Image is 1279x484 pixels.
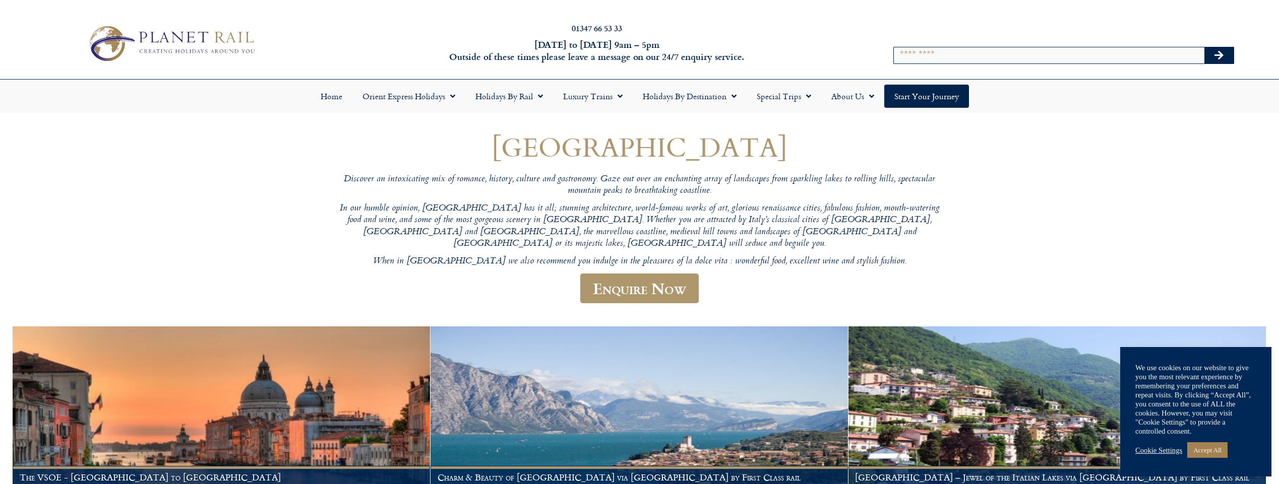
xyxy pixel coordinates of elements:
[82,22,259,65] img: Planet Rail Train Holidays Logo
[344,39,850,62] h6: [DATE] to [DATE] 9am – 5pm Outside of these times please leave a message on our 24/7 enquiry serv...
[1204,47,1234,63] button: Search
[337,174,942,197] p: Discover an intoxicating mix of romance, history, culture and gastronomy. Gaze out over an enchan...
[1187,442,1228,458] a: Accept All
[633,85,747,108] a: Holidays by Destination
[337,203,942,250] p: In our humble opinion, [GEOGRAPHIC_DATA] has it all; stunning architecture, world-famous works of...
[821,85,884,108] a: About Us
[1135,446,1182,455] a: Cookie Settings
[20,472,423,482] h1: The VSOE - [GEOGRAPHIC_DATA] to [GEOGRAPHIC_DATA]
[580,273,699,303] a: Enquire Now
[438,472,841,482] h1: Charm & Beauty of [GEOGRAPHIC_DATA] via [GEOGRAPHIC_DATA] by First Class rail
[337,132,942,162] h1: [GEOGRAPHIC_DATA]
[352,85,465,108] a: Orient Express Holidays
[553,85,633,108] a: Luxury Trains
[465,85,553,108] a: Holidays by Rail
[311,85,352,108] a: Home
[337,256,942,267] p: When in [GEOGRAPHIC_DATA] we also recommend you indulge in the pleasures of la dolce vita : wonde...
[884,85,969,108] a: Start your Journey
[5,85,1274,108] nav: Menu
[1135,363,1256,436] div: We use cookies on our website to give you the most relevant experience by remembering your prefer...
[572,22,622,34] a: 01347 66 53 33
[747,85,821,108] a: Special Trips
[855,472,1259,482] h1: [GEOGRAPHIC_DATA] – Jewel of the Italian Lakes via [GEOGRAPHIC_DATA] by First Class rail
